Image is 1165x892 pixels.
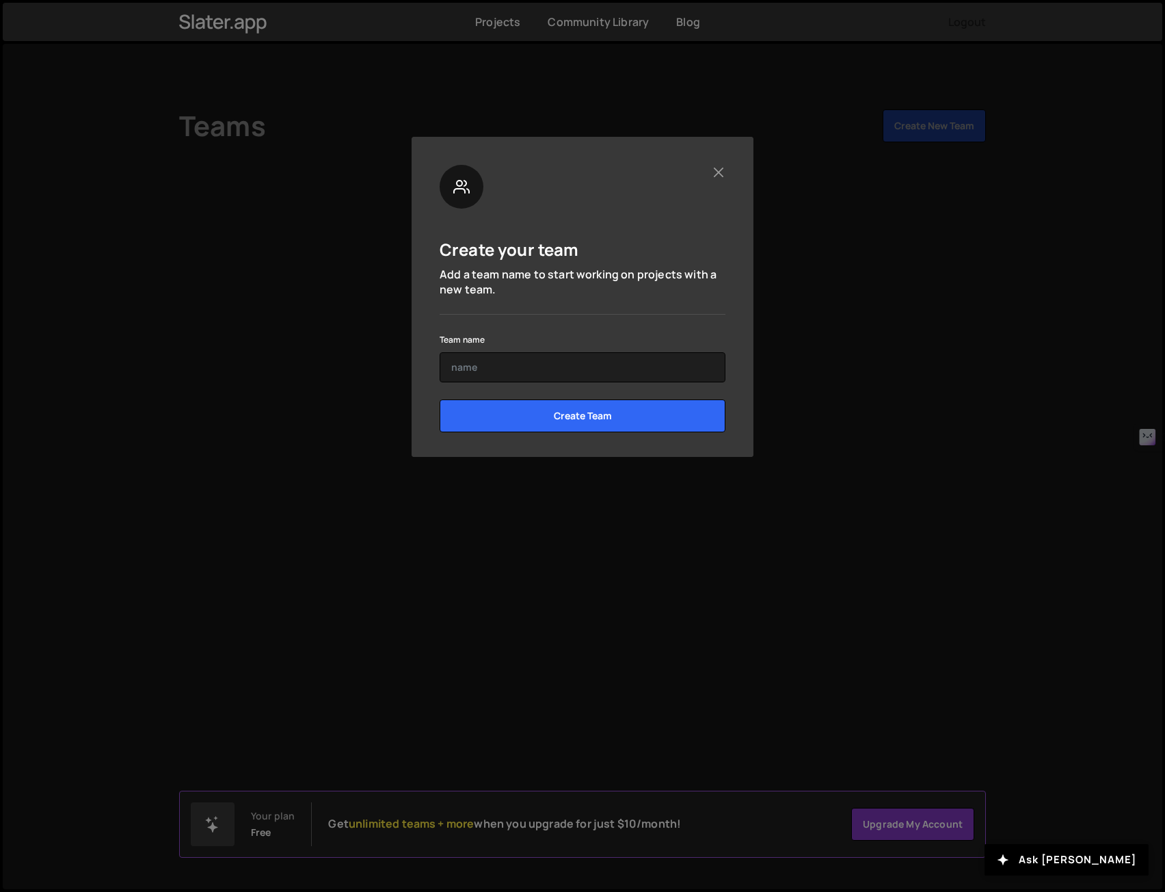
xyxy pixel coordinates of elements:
[440,399,725,432] input: Create Team
[440,333,485,347] label: Team name
[711,165,725,179] button: Close
[440,352,725,382] input: name
[440,267,725,298] p: Add a team name to start working on projects with a new team.
[440,239,579,260] h5: Create your team
[985,844,1149,876] button: Ask [PERSON_NAME]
